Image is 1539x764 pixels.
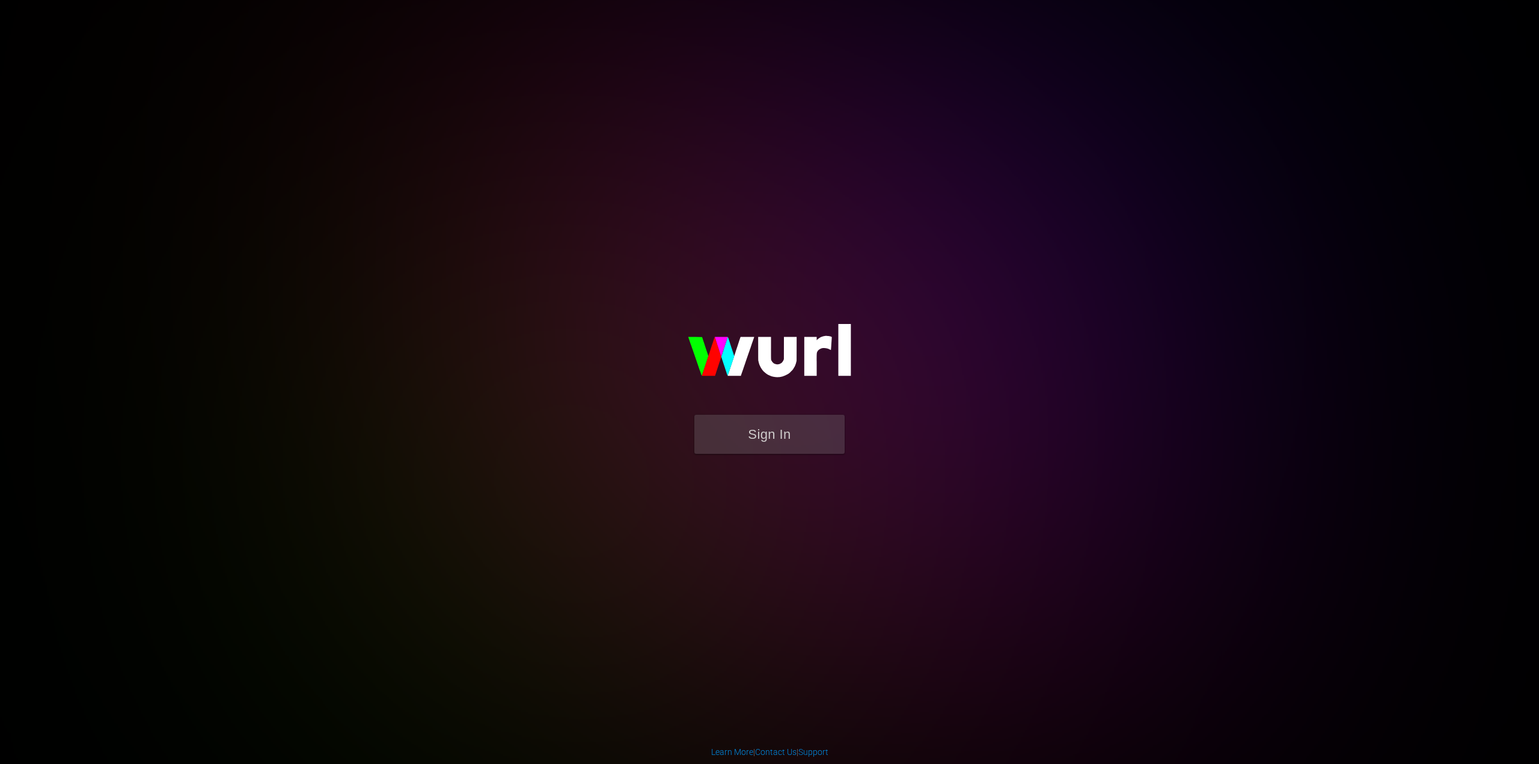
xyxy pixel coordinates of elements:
a: Support [798,747,828,757]
button: Sign In [694,415,845,454]
a: Learn More [711,747,753,757]
div: | | [711,746,828,758]
a: Contact Us [755,747,797,757]
img: wurl-logo-on-black-223613ac3d8ba8fe6dc639794a292ebdb59501304c7dfd60c99c58986ef67473.svg [649,298,890,415]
